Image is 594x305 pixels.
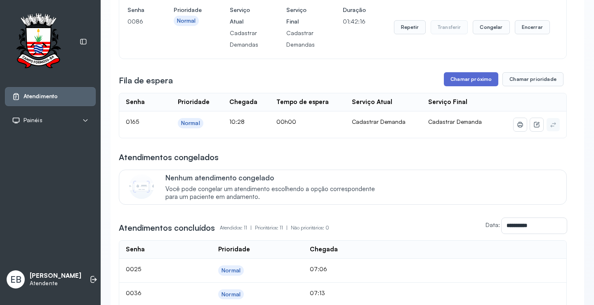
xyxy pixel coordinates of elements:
div: Cadastrar Demanda [352,118,415,125]
p: Cadastrar Demandas [230,27,258,50]
span: Cadastrar Demanda [428,118,482,125]
p: [PERSON_NAME] [30,272,81,280]
h4: Serviço Final [286,4,315,27]
div: Serviço Atual [352,98,392,106]
span: Você pode congelar um atendimento escolhendo a opção correspondente para um paciente em andamento. [165,185,384,201]
img: Imagem de CalloutCard [129,174,154,199]
div: Prioridade [218,246,250,253]
div: Senha [126,246,145,253]
span: 10:28 [229,118,245,125]
span: 07:13 [310,289,325,296]
p: Atendente [30,280,81,287]
button: Transferir [431,20,468,34]
p: 0086 [127,16,146,27]
div: Chegada [310,246,338,253]
h4: Serviço Atual [230,4,258,27]
span: | [286,225,288,231]
a: Atendimento [12,92,89,101]
button: Chamar próximo [444,72,498,86]
p: Atendidos: 11 [220,222,255,234]
div: Normal [222,291,240,298]
div: Chegada [229,98,257,106]
div: Senha [126,98,145,106]
button: Chamar prioridade [502,72,563,86]
h3: Atendimentos congelados [119,151,219,163]
span: 00h00 [276,118,296,125]
button: Encerrar [515,20,550,34]
p: Cadastrar Demandas [286,27,315,50]
span: Painéis [24,117,42,124]
p: Prioritários: 11 [255,222,291,234]
button: Congelar [473,20,509,34]
span: 07:06 [310,265,327,272]
span: | [250,225,252,231]
h4: Duração [343,4,366,16]
div: Prioridade [178,98,210,106]
p: Nenhum atendimento congelado [165,173,384,182]
button: Repetir [394,20,426,34]
div: Tempo de espera [276,98,329,106]
div: Normal [177,17,196,24]
div: Serviço Final [428,98,467,106]
p: Não prioritários: 0 [291,222,329,234]
span: Atendimento [24,93,58,100]
h4: Senha [127,4,146,16]
div: Normal [222,267,240,274]
h3: Atendimentos concluídos [119,222,215,234]
img: Logotipo do estabelecimento [9,13,68,71]
span: 0165 [126,118,139,125]
span: 0025 [126,265,141,272]
div: Normal [181,120,200,127]
p: 01:42:16 [343,16,366,27]
span: 0036 [126,289,141,296]
h4: Prioridade [174,4,202,16]
label: Data: [486,221,500,228]
h3: Fila de espera [119,75,173,86]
